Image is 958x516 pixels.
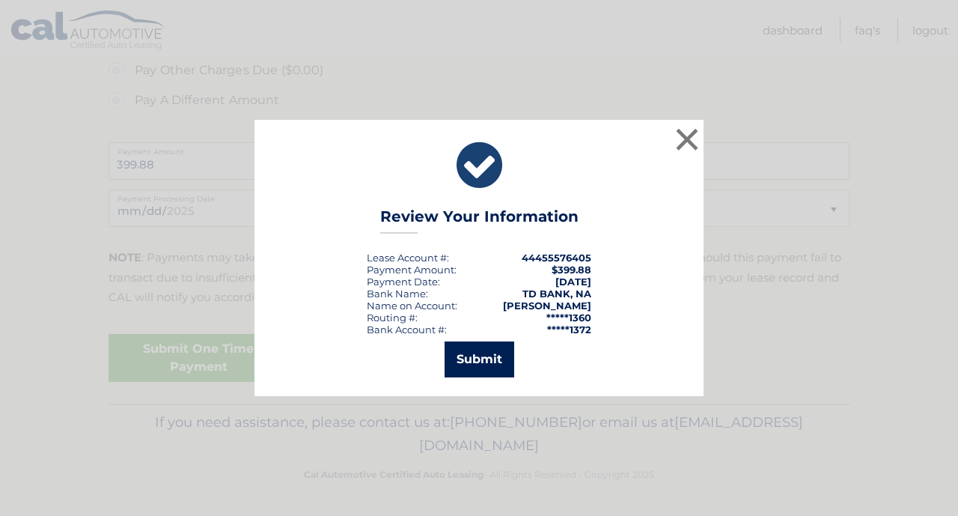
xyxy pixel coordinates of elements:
[555,276,591,288] span: [DATE]
[367,252,449,264] div: Lease Account #:
[522,288,591,300] strong: TD BANK, NA
[367,324,447,336] div: Bank Account #:
[552,264,591,276] span: $399.88
[367,312,418,324] div: Routing #:
[503,300,591,312] strong: [PERSON_NAME]
[522,252,591,264] strong: 44455576405
[367,264,457,276] div: Payment Amount:
[672,124,702,154] button: ×
[445,342,514,377] button: Submit
[367,288,428,300] div: Bank Name:
[380,207,579,234] h3: Review Your Information
[367,276,438,288] span: Payment Date
[367,300,457,312] div: Name on Account:
[367,276,440,288] div: :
